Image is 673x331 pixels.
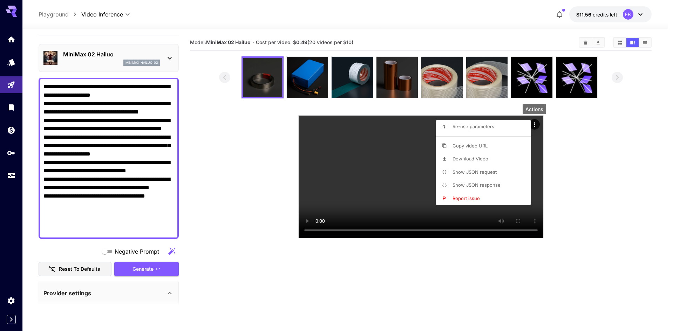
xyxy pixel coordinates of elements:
[453,169,497,175] span: Show JSON request
[453,195,480,201] span: Report issue
[453,182,501,188] span: Show JSON response
[453,156,488,161] span: Download Video
[453,124,494,129] span: Re-use parameters
[523,104,546,114] div: Actions
[453,143,488,149] span: Copy video URL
